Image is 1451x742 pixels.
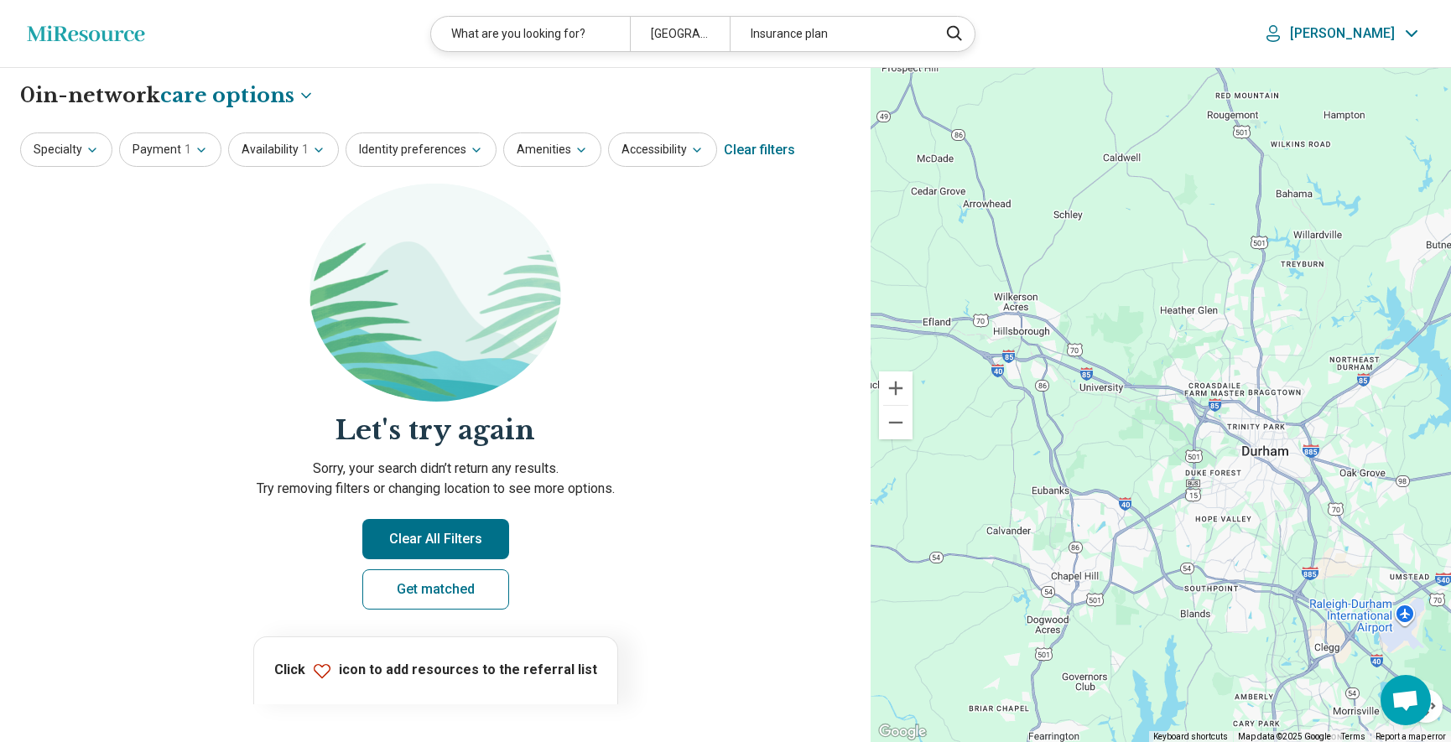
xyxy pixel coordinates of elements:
[362,519,509,559] button: Clear All Filters
[160,81,294,110] span: care options
[608,132,717,167] button: Accessibility
[503,132,601,167] button: Amenities
[879,371,913,405] button: Zoom in
[20,132,112,167] button: Specialty
[302,141,309,158] span: 1
[346,132,497,167] button: Identity preferences
[228,132,339,167] button: Availability1
[20,412,850,449] h2: Let's try again
[1341,732,1365,741] a: Terms (opens in new tab)
[1381,675,1431,725] div: Open chat
[185,141,191,158] span: 1
[630,17,730,51] div: [GEOGRAPHIC_DATA]
[20,459,850,499] p: Sorry, your search didn’t return any results. Try removing filters or changing location to see mo...
[160,81,315,110] button: Care options
[20,81,315,110] h1: 0 in-network
[1290,25,1395,42] p: [PERSON_NAME]
[274,661,597,681] p: Click icon to add resources to the referral list
[1376,732,1446,741] a: Report a map error
[1238,732,1331,741] span: Map data ©2025 Google
[119,132,221,167] button: Payment1
[879,406,913,439] button: Zoom out
[431,17,630,51] div: What are you looking for?
[730,17,928,51] div: Insurance plan
[724,130,795,170] div: Clear filters
[362,569,509,610] a: Get matched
